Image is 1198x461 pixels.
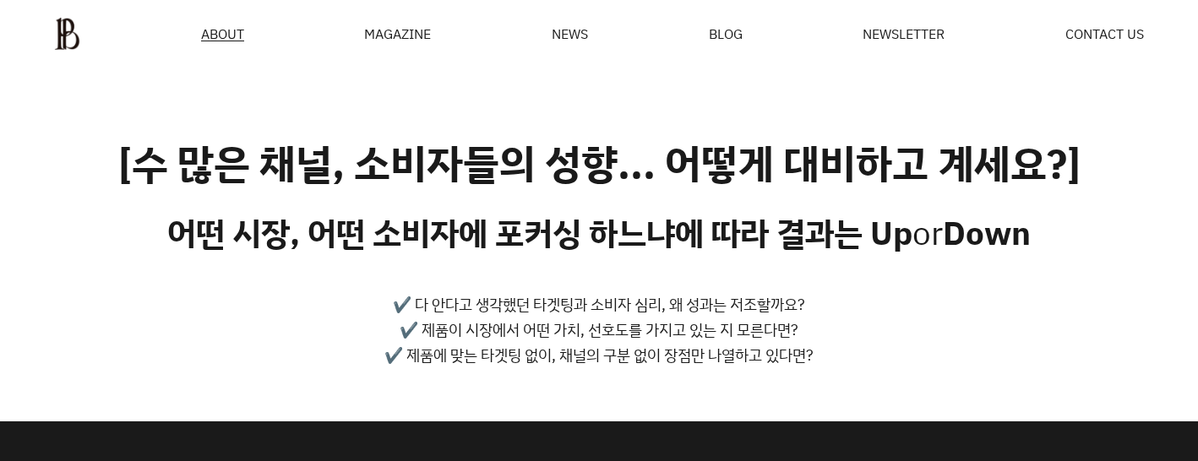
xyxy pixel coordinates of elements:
a: ABOUT [201,27,244,41]
a: BLOG [709,27,743,41]
span: or [912,211,943,254]
div: MAGAZINE [364,27,431,41]
a: NEWS [552,27,588,41]
a: NEWSLETTER [863,27,945,41]
p: ✔️ 다 안다고 생각했던 타겟팅과 소비자 심리, 왜 성과는 저조할까요? ✔️ 제품이 시장에서 어떤 가치, 선호도를 가지고 있는 지 모른다면? ✔️ 제품에 맞는 타겟팅 없이, ... [384,291,814,367]
a: CONTACT US [1065,27,1144,41]
img: ba379d5522eb3.png [54,17,80,51]
h3: 어떤 시장, 어떤 소비자에 포커싱 하느냐에 따라 결과는 Up Down [167,214,1031,252]
h2: [수 많은 채널, 소비자들의 성향... 어떻게 대비하고 계세요?] [118,139,1081,188]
